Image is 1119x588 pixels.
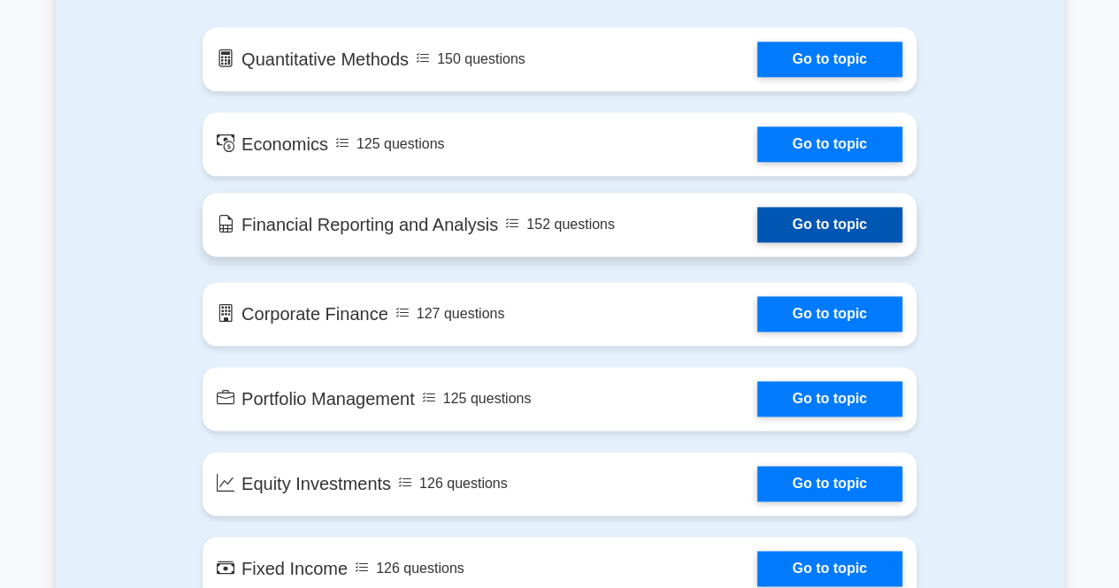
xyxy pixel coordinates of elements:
a: Go to topic [757,381,902,416]
a: Go to topic [757,42,902,77]
a: Go to topic [757,126,902,162]
a: Go to topic [757,207,902,242]
a: Go to topic [757,466,902,501]
a: Go to topic [757,551,902,586]
a: Go to topic [757,296,902,332]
